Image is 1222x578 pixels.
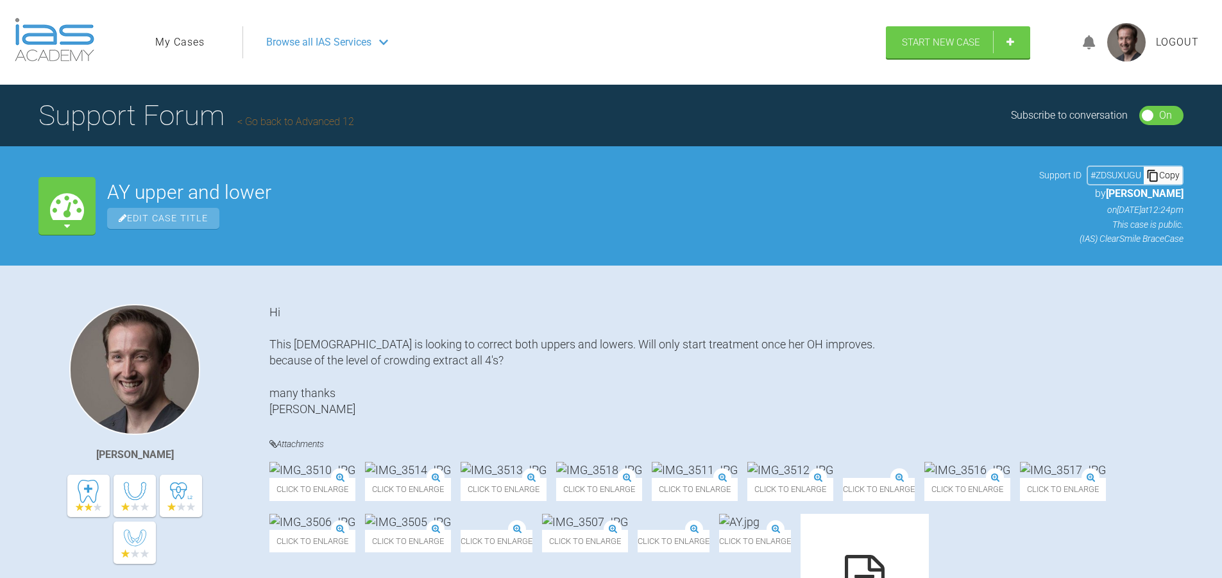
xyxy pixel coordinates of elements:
[96,446,174,463] div: [PERSON_NAME]
[1156,34,1199,51] a: Logout
[365,462,451,478] img: IMG_3514.JPG
[556,478,642,500] span: Click to enlarge
[719,530,791,552] span: Click to enlarge
[269,530,355,552] span: Click to enlarge
[365,478,451,500] span: Click to enlarge
[155,34,205,51] a: My Cases
[461,478,547,500] span: Click to enlarge
[237,115,354,128] a: Go back to Advanced 12
[652,462,738,478] img: IMG_3511.JPG
[15,18,94,62] img: logo-light.3e3ef733.png
[1039,185,1184,202] p: by
[542,530,628,552] span: Click to enlarge
[1011,107,1128,124] div: Subscribe to conversation
[924,478,1010,500] span: Click to enlarge
[1020,462,1106,478] img: IMG_3517.JPG
[843,478,915,500] span: Click to enlarge
[1039,217,1184,232] p: This case is public.
[924,462,1010,478] img: IMG_3516.JPG
[1159,107,1172,124] div: On
[269,436,1184,452] h4: Attachments
[1144,167,1182,183] div: Copy
[902,37,980,48] span: Start New Case
[1106,187,1184,200] span: [PERSON_NAME]
[652,478,738,500] span: Click to enlarge
[1039,203,1184,217] p: on [DATE] at 12:24pm
[269,478,355,500] span: Click to enlarge
[365,530,451,552] span: Click to enlarge
[1039,168,1082,182] span: Support ID
[556,462,642,478] img: IMG_3518.JPG
[266,34,371,51] span: Browse all IAS Services
[461,462,547,478] img: IMG_3513.JPG
[719,514,760,530] img: AY.jpg
[638,530,709,552] span: Click to enlarge
[365,514,451,530] img: IMG_3505.JPG
[1107,23,1146,62] img: profile.png
[1088,168,1144,182] div: # ZDSUXUGU
[461,530,532,552] span: Click to enlarge
[747,462,833,478] img: IMG_3512.JPG
[747,478,833,500] span: Click to enlarge
[38,93,354,138] h1: Support Forum
[107,183,1028,202] h2: AY upper and lower
[107,208,219,229] span: Edit Case Title
[69,304,200,435] img: James Crouch Baker
[1020,478,1106,500] span: Click to enlarge
[269,462,355,478] img: IMG_3510.JPG
[269,514,355,530] img: IMG_3506.JPG
[542,514,628,530] img: IMG_3507.JPG
[269,304,1184,417] div: Hi This [DEMOGRAPHIC_DATA] is looking to correct both uppers and lowers. Will only start treatmen...
[1039,232,1184,246] p: (IAS) ClearSmile Brace Case
[886,26,1030,58] a: Start New Case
